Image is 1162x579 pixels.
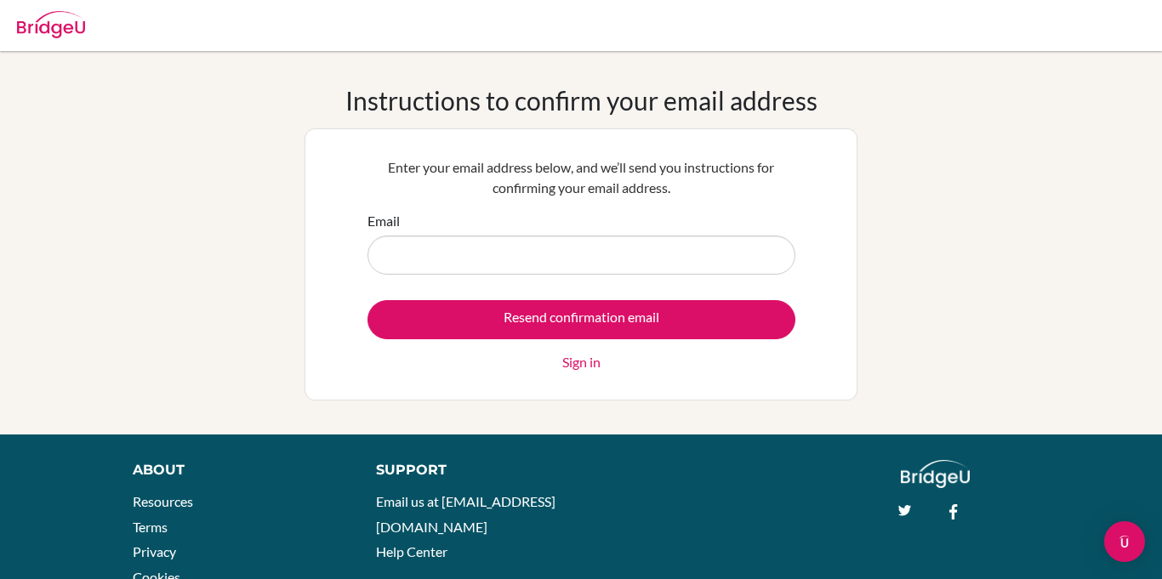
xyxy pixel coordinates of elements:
a: Help Center [376,543,447,559]
div: Support [376,460,564,480]
label: Email [367,211,400,231]
img: logo_white@2x-f4f0deed5e89b7ecb1c2cc34c3e3d731f90f0f143d5ea2071677605dd97b5244.png [901,460,970,488]
div: About [133,460,338,480]
input: Resend confirmation email [367,300,795,339]
a: Email us at [EMAIL_ADDRESS][DOMAIN_NAME] [376,493,555,535]
img: Bridge-U [17,11,85,38]
div: Open Intercom Messenger [1104,521,1145,562]
a: Resources [133,493,193,509]
a: Privacy [133,543,176,559]
a: Sign in [562,352,601,372]
a: Terms [133,519,168,535]
h1: Instructions to confirm your email address [345,85,817,116]
p: Enter your email address below, and we’ll send you instructions for confirming your email address. [367,157,795,198]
